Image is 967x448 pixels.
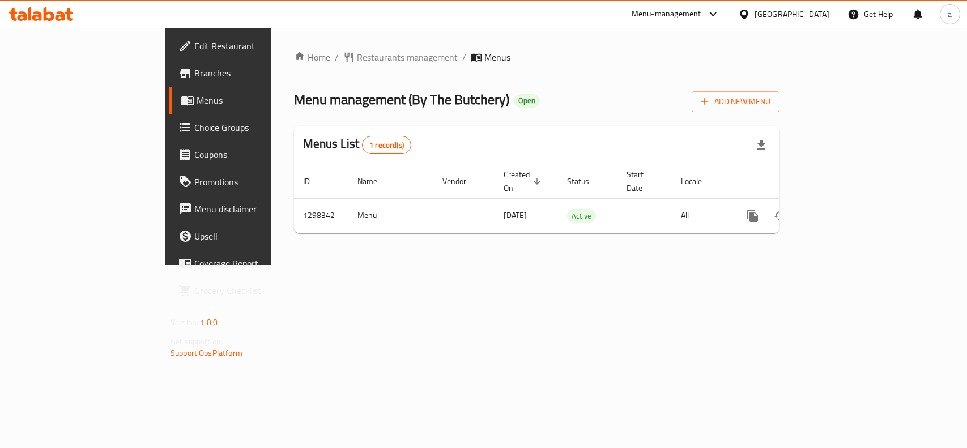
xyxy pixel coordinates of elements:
[194,229,317,243] span: Upsell
[169,223,326,250] a: Upsell
[681,174,717,188] span: Locale
[632,7,701,21] div: Menu-management
[462,50,466,64] li: /
[343,50,458,64] a: Restaurants management
[363,140,411,151] span: 1 record(s)
[169,277,326,304] a: Grocery Checklist
[442,174,481,188] span: Vendor
[294,87,509,112] span: Menu management ( By The Butchery )
[701,95,770,109] span: Add New Menu
[692,91,779,112] button: Add New Menu
[514,94,540,108] div: Open
[194,148,317,161] span: Coupons
[194,284,317,297] span: Grocery Checklist
[617,198,672,233] td: -
[194,121,317,134] span: Choice Groups
[567,209,596,223] div: Active
[169,168,326,195] a: Promotions
[514,96,540,105] span: Open
[171,345,242,360] a: Support.OpsPlatform
[169,141,326,168] a: Coupons
[504,208,527,223] span: [DATE]
[169,59,326,87] a: Branches
[169,114,326,141] a: Choice Groups
[194,202,317,216] span: Menu disclaimer
[484,50,510,64] span: Menus
[200,315,218,330] span: 1.0.0
[755,8,829,20] div: [GEOGRAPHIC_DATA]
[357,50,458,64] span: Restaurants management
[335,50,339,64] li: /
[766,202,794,229] button: Change Status
[169,87,326,114] a: Menus
[169,195,326,223] a: Menu disclaimer
[194,175,317,189] span: Promotions
[197,93,317,107] span: Menus
[303,174,325,188] span: ID
[294,164,857,233] table: enhanced table
[348,198,433,233] td: Menu
[357,174,392,188] span: Name
[169,250,326,277] a: Coverage Report
[194,39,317,53] span: Edit Restaurant
[303,135,411,154] h2: Menus List
[169,32,326,59] a: Edit Restaurant
[672,198,730,233] td: All
[171,334,223,349] span: Get support on:
[567,174,604,188] span: Status
[567,210,596,223] span: Active
[194,66,317,80] span: Branches
[171,315,198,330] span: Version:
[504,168,544,195] span: Created On
[627,168,658,195] span: Start Date
[748,131,775,159] div: Export file
[194,257,317,270] span: Coverage Report
[294,50,779,64] nav: breadcrumb
[362,136,411,154] div: Total records count
[739,202,766,229] button: more
[948,8,952,20] span: a
[730,164,857,199] th: Actions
